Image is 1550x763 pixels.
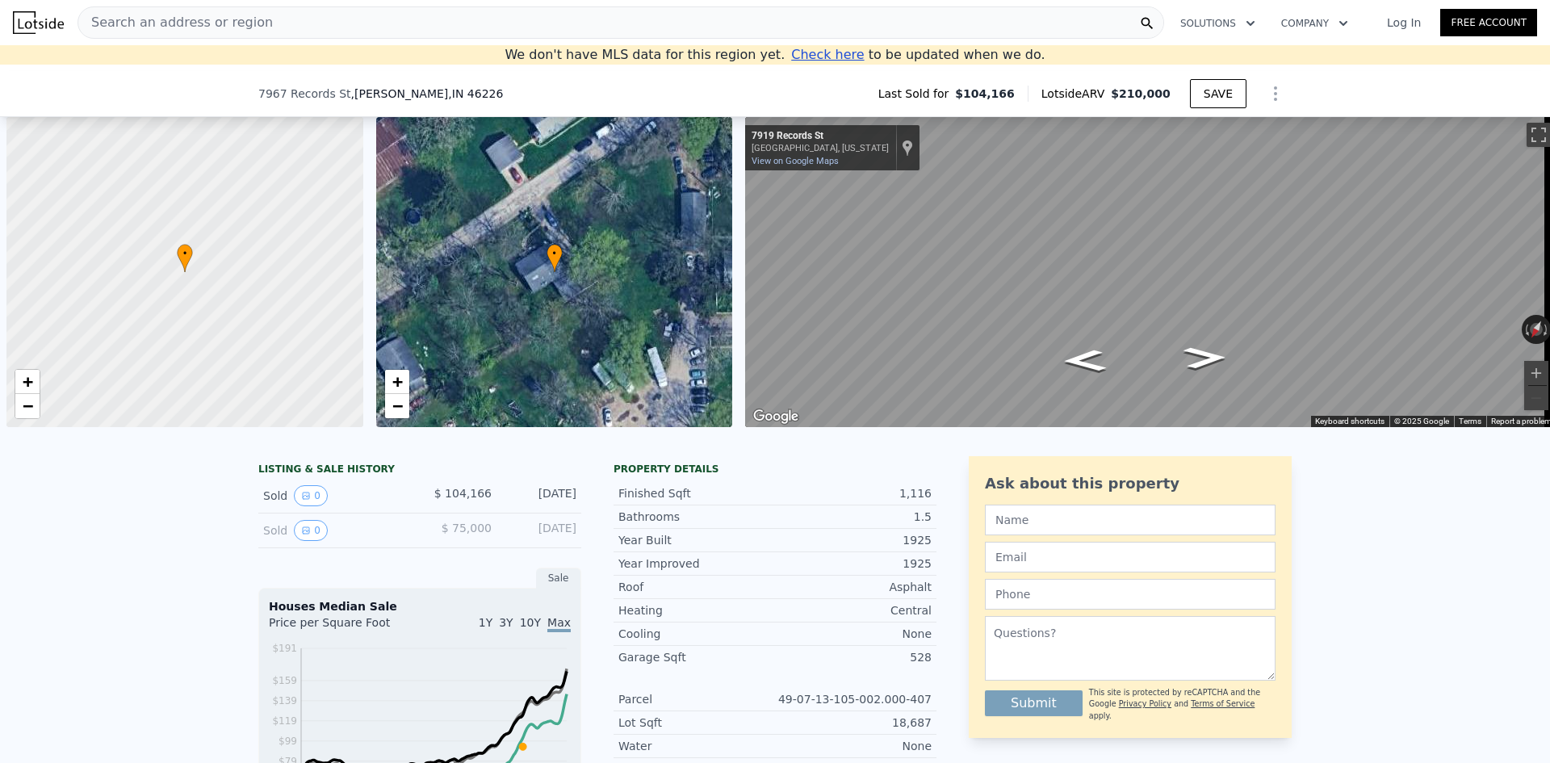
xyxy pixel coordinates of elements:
a: Zoom in [385,370,409,394]
tspan: $159 [272,675,297,686]
a: Privacy Policy [1119,699,1171,708]
div: 1,116 [775,485,932,501]
span: • [177,246,193,261]
span: , [PERSON_NAME] [351,86,504,102]
span: 3Y [499,616,513,629]
tspan: $139 [272,695,297,706]
button: Company [1268,9,1361,38]
div: 18,687 [775,715,932,731]
span: , IN 46226 [448,87,503,100]
button: Rotate counterclockwise [1522,315,1531,344]
path: Go Northeast, Records St [1045,345,1125,377]
div: Property details [614,463,936,476]
div: Year Improved [618,555,775,572]
button: Show Options [1259,78,1292,110]
div: Sold [263,520,407,541]
span: − [23,396,33,416]
span: Last Sold for [878,86,956,102]
div: 1925 [775,532,932,548]
a: View on Google Maps [752,156,839,166]
div: Garage Sqft [618,649,775,665]
div: 49-07-13-105-002.000-407 [775,691,932,707]
button: Zoom in [1524,361,1548,385]
span: $210,000 [1111,87,1171,100]
div: Parcel [618,691,775,707]
path: Go Southwest, Records St [1166,342,1246,374]
div: Price per Square Foot [269,614,420,640]
a: Show location on map [902,139,913,157]
div: Central [775,602,932,618]
span: • [547,246,563,261]
button: Submit [985,690,1083,716]
span: Check here [791,47,864,62]
tspan: $191 [272,643,297,654]
button: Reset the view [1524,314,1549,346]
input: Name [985,505,1276,535]
input: Email [985,542,1276,572]
span: © 2025 Google [1394,417,1449,426]
span: 7967 Records St [258,86,351,102]
span: $ 104,166 [434,487,492,500]
div: None [775,738,932,754]
input: Phone [985,579,1276,610]
div: Houses Median Sale [269,598,571,614]
span: $ 75,000 [442,522,492,535]
tspan: $99 [279,736,297,747]
div: Sold [263,485,407,506]
div: Cooling [618,626,775,642]
div: We don't have MLS data for this region yet. [505,45,1045,65]
span: − [392,396,402,416]
button: View historical data [294,485,328,506]
div: Year Built [618,532,775,548]
span: Search an address or region [78,13,273,32]
span: + [23,371,33,392]
a: Zoom in [15,370,40,394]
span: Max [547,616,571,632]
a: Log In [1368,15,1440,31]
div: Ask about this property [985,472,1276,495]
div: [DATE] [505,520,576,541]
div: • [177,244,193,272]
button: SAVE [1190,79,1246,108]
div: Heating [618,602,775,618]
span: + [392,371,402,392]
a: Free Account [1440,9,1537,36]
a: Zoom out [15,394,40,418]
div: Sale [536,568,581,589]
img: Lotside [13,11,64,34]
span: Lotside ARV [1041,86,1111,102]
div: to be updated when we do. [791,45,1045,65]
div: LISTING & SALE HISTORY [258,463,581,479]
button: Keyboard shortcuts [1315,416,1385,427]
div: 528 [775,649,932,665]
div: This site is protected by reCAPTCHA and the Google and apply. [1089,687,1276,722]
div: [DATE] [505,485,576,506]
span: 10Y [520,616,541,629]
div: 7919 Records St [752,130,889,143]
a: Terms of Service [1191,699,1255,708]
div: None [775,626,932,642]
a: Open this area in Google Maps (opens a new window) [749,406,802,427]
div: Finished Sqft [618,485,775,501]
div: [GEOGRAPHIC_DATA], [US_STATE] [752,143,889,153]
tspan: $119 [272,715,297,727]
div: Asphalt [775,579,932,595]
div: Bathrooms [618,509,775,525]
div: Lot Sqft [618,715,775,731]
div: 1925 [775,555,932,572]
a: Terms [1459,417,1481,426]
div: Water [618,738,775,754]
span: $104,166 [955,86,1015,102]
a: Zoom out [385,394,409,418]
button: Zoom out [1524,386,1548,410]
span: 1Y [479,616,492,629]
img: Google [749,406,802,427]
button: View historical data [294,520,328,541]
div: 1.5 [775,509,932,525]
div: Roof [618,579,775,595]
div: • [547,244,563,272]
button: Solutions [1167,9,1268,38]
